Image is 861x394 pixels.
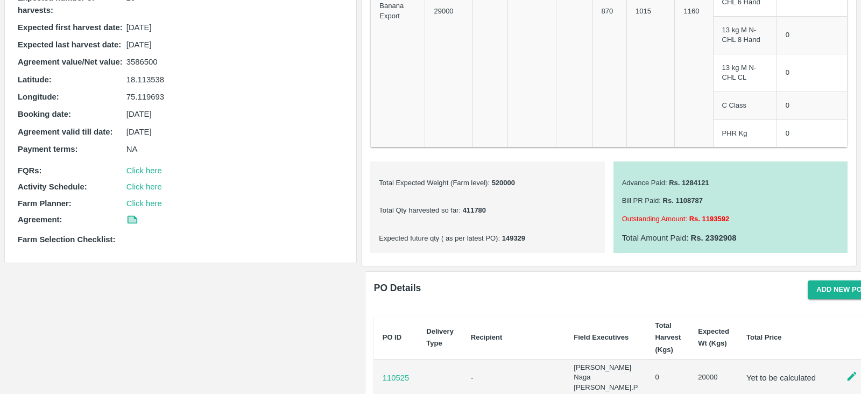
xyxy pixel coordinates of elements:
b: Booking date : [18,110,71,118]
a: Click here [126,199,162,208]
p: Bill PR Paid : [622,196,839,206]
b: Longitude : [18,93,59,101]
p: [DATE] [126,39,344,51]
p: Expected future qty ( as per latest PO) : [379,234,596,244]
b: Recipient [471,333,503,341]
p: Outstanding Amount : [622,214,839,224]
p: NA [126,143,344,155]
b: Farm Selection Checklist: [18,235,115,244]
a: Click here [126,182,162,191]
td: PHR Kg [713,119,777,147]
b: Expected last harvest date : [18,40,121,49]
td: C Class [713,92,777,119]
b: Expected first harvest date : [18,23,123,32]
td: 0 [777,16,847,54]
b: PO ID [383,333,401,341]
p: [DATE] [126,22,344,33]
td: 13 kg M N-CHL CL [713,54,777,92]
p: 18.113538 [126,74,344,86]
p: Advance Paid : [622,178,839,188]
h6: PO Details [374,280,421,299]
b: 411780 [461,206,486,214]
p: 75.119693 [126,91,344,103]
b: Expected Wt (Kgs) [698,327,729,347]
b: 520000 [490,179,515,187]
td: 13 kg M N-CHL 8 Hand [713,16,777,54]
b: Payment terms : [18,145,77,153]
b: Total Harvest (Kgs) [655,321,681,354]
a: Click here [126,166,162,175]
b: Rs. 1193592 [687,215,729,223]
b: 149329 [500,234,525,242]
b: Agreement valid till date : [18,128,113,136]
b: Rs. 1108787 [661,196,703,205]
b: Rs. 1284121 [667,179,709,187]
b: FQRs: [18,166,42,175]
b: Agreement: [18,215,62,224]
p: 3586500 [126,56,344,68]
p: Total Qty harvested so far : [379,206,596,216]
td: 0 [777,92,847,119]
b: Field Executives [574,333,629,341]
p: [DATE] [126,126,344,138]
p: - [471,372,556,384]
b: Rs. 2392908 [688,234,736,242]
b: Farm Planner: [18,199,72,208]
td: 0 [777,119,847,147]
p: [DATE] [126,108,344,120]
p: Total Amount Paid : [622,232,839,244]
b: Delivery Type [426,327,454,347]
p: Yet to be calculated [746,372,824,384]
p: Total Expected Weight (Farm level) : [379,178,596,188]
b: Agreement value/Net value : [18,58,123,66]
a: 110525 [383,372,410,384]
b: Total Price [746,333,782,341]
b: Activity Schedule: [18,182,87,191]
td: 0 [777,54,847,92]
b: Latitude : [18,75,52,84]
